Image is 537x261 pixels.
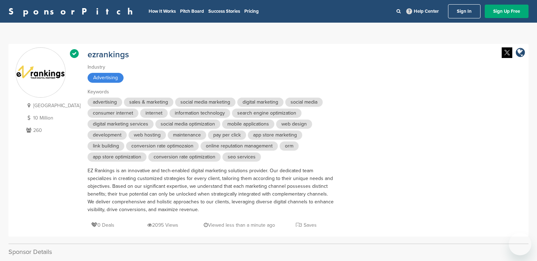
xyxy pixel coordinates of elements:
[126,141,199,151] span: conversion rate optimozaion
[88,88,335,96] div: Keywords
[88,167,335,214] div: EZ Rankings is an innovative and tech-enabled digital marketing solutions provider. Our dedicated...
[201,141,278,151] span: online reputation management
[88,63,335,71] div: Industry
[148,152,221,162] span: conversion rate optimization
[88,152,147,162] span: app store optimization
[91,221,114,230] p: 0 Deals
[88,141,124,151] span: link building
[180,8,204,14] a: Pitch Board
[405,7,440,16] a: Help Center
[8,7,137,16] a: SponsorPitch
[296,221,317,230] p: 3 Saves
[222,120,274,129] span: mobile applications
[208,130,246,140] span: pay per click
[168,130,206,140] span: maintenance
[88,109,138,118] span: consumer internet
[24,101,80,110] p: [GEOGRAPHIC_DATA]
[285,98,323,107] span: social media
[24,114,80,122] p: 10 Million
[8,247,529,257] h2: Sponsor Details
[124,98,173,107] span: sales & marketing
[502,47,512,58] img: Twitter white
[88,130,127,140] span: development
[16,48,65,98] img: Sponsorpitch & ezrankings
[204,221,275,230] p: Viewed less than a minute ago
[237,98,284,107] span: digital marketing
[155,120,220,129] span: social media optimization
[88,50,129,60] a: ezrankings
[129,130,166,140] span: web hosting
[509,233,531,255] iframe: Button to launch messaging window
[232,109,302,118] span: search engine optimization
[88,120,154,129] span: digital marketing services
[276,120,312,129] span: web design
[88,98,122,107] span: advertising
[140,109,168,118] span: internet
[280,141,299,151] span: orm
[208,8,240,14] a: Success Stories
[175,98,235,107] span: social media marketing
[169,109,230,118] span: information technology
[24,126,80,135] p: 260
[248,130,302,140] span: app store marketing
[147,221,178,230] p: 2095 Views
[222,152,261,162] span: seo services
[448,4,481,18] a: Sign In
[88,73,124,83] span: Advertising
[244,8,259,14] a: Pricing
[149,8,176,14] a: How It Works
[485,5,529,18] a: Sign Up Free
[516,47,525,59] a: company link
